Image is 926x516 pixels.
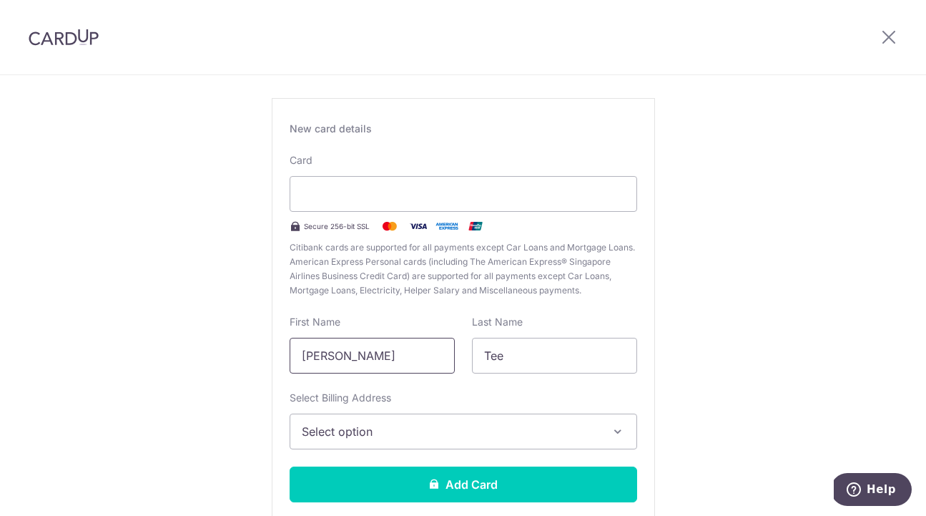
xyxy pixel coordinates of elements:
iframe: Opens a widget where you can find more information [834,473,912,509]
img: Visa [404,218,433,235]
img: .alt.amex [433,218,461,235]
label: Card [290,153,312,167]
span: Citibank cards are supported for all payments except Car Loans and Mortgage Loans. American Expre... [290,240,637,298]
iframe: Secure card payment input frame [302,185,625,203]
img: Mastercard [375,218,404,235]
input: Cardholder First Name [290,338,455,374]
label: First Name [290,315,340,329]
button: Add Card [290,467,637,502]
div: New card details [290,122,637,136]
span: Secure 256-bit SSL [304,220,370,232]
img: CardUp [29,29,99,46]
label: Last Name [472,315,523,329]
img: .alt.unionpay [461,218,490,235]
input: Cardholder Last Name [472,338,637,374]
span: Select option [302,423,599,440]
button: Select option [290,414,637,449]
label: Select Billing Address [290,391,391,405]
